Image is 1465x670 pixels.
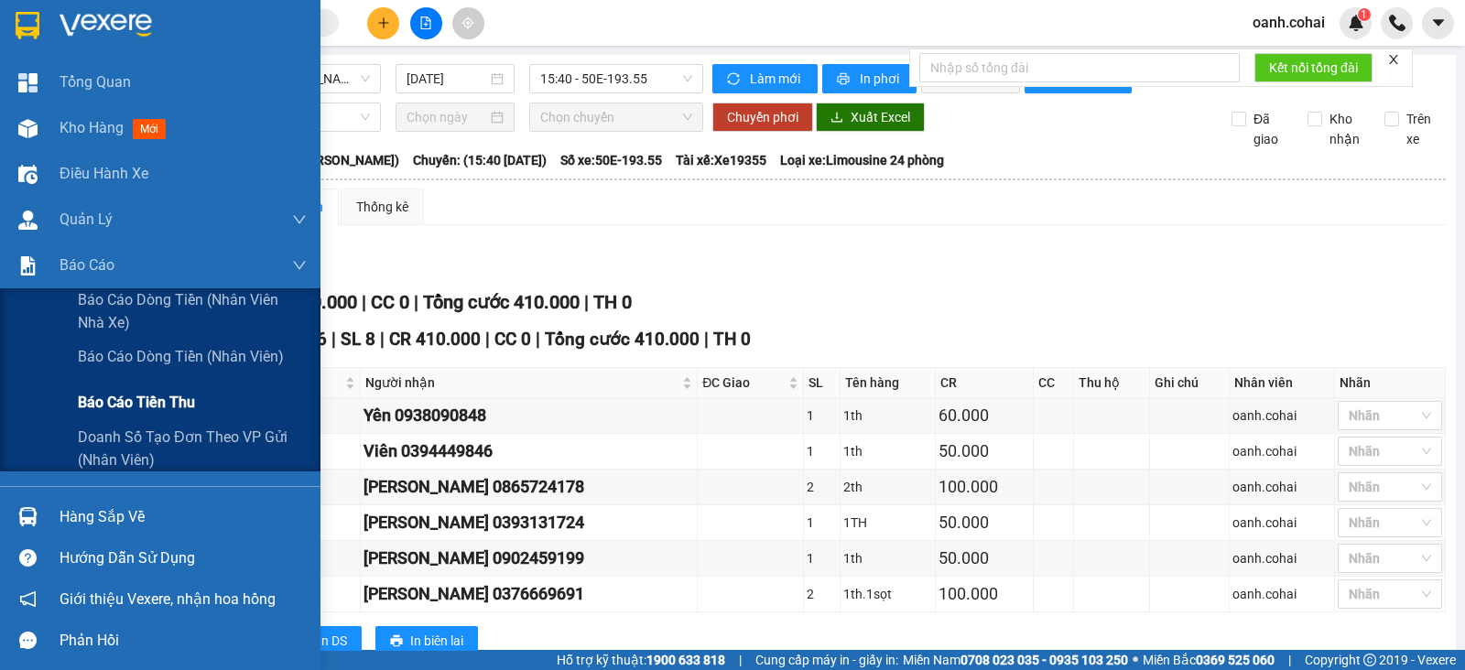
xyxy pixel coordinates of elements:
span: Báo cáo [60,254,114,276]
span: ⚪️ [1133,656,1138,664]
th: Nhân viên [1230,368,1334,398]
span: Trên xe [1399,109,1447,149]
span: Doanh số tạo đơn theo VP gửi (nhân viên) [78,426,307,471]
button: Chuyển phơi [712,103,813,132]
span: Tài xế: Xe19355 [676,150,766,170]
button: caret-down [1422,7,1454,39]
div: 1 [807,513,837,533]
div: 60.000 [939,403,1030,428]
button: printerIn phơi [822,64,917,93]
th: Tên hàng [841,368,936,398]
input: 12/08/2025 [407,69,488,89]
div: 1th [843,405,932,426]
th: Thu hộ [1074,368,1150,398]
button: file-add [410,7,442,39]
span: Tổng cước 410.000 [545,329,700,350]
span: TH 0 [713,329,751,350]
strong: 1900 633 818 [646,653,725,667]
div: oanh.cohai [1232,513,1330,533]
div: Thống kê [356,197,408,217]
input: Nhập số tổng đài [919,53,1240,82]
div: 100.000 [939,474,1030,500]
span: Báo cáo dòng tiền (nhân viên) [78,345,284,368]
span: Tổng Quan [60,70,131,93]
span: notification [19,590,37,608]
span: Miền Nam [903,650,1128,670]
strong: 0369 525 060 [1196,653,1275,667]
div: 2 [807,477,837,497]
span: CR 410.000 [389,329,481,350]
div: oanh.cohai [1232,441,1330,461]
div: 1 [807,405,837,426]
div: 1 [807,441,837,461]
span: Kho hàng [60,119,124,136]
span: question-circle [19,549,37,567]
span: download [830,111,843,125]
span: file-add [419,16,432,29]
th: Ghi chú [1150,368,1231,398]
span: Đã giao [1246,109,1294,149]
div: 1th.1sọt [843,584,932,604]
div: 2th [843,477,932,497]
span: caret-down [1430,15,1447,31]
span: Cung cấp máy in - giấy in: [755,650,898,670]
span: printer [390,634,403,649]
span: ĐC Giao [702,373,785,393]
img: logo-vxr [16,12,39,39]
div: Viên 0394449846 [364,438,695,464]
span: Miền Bắc [1143,650,1275,670]
span: 15:40 - 50E-193.55 [540,65,691,92]
img: phone-icon [1389,15,1405,31]
strong: 0708 023 035 - 0935 103 250 [960,653,1128,667]
div: Yên 0938090848 [364,403,695,428]
img: solution-icon [18,256,38,276]
img: warehouse-icon [18,507,38,526]
span: printer [837,72,852,87]
span: Loại xe: Limousine 24 phòng [780,150,944,170]
span: Xuất Excel [851,107,910,127]
button: downloadXuất Excel [816,103,925,132]
span: Kho nhận [1322,109,1370,149]
img: icon-new-feature [1348,15,1364,31]
div: [PERSON_NAME] 0376669691 [364,581,695,607]
div: Phản hồi [60,627,307,654]
button: plus [367,7,399,39]
th: CC [1034,368,1073,398]
div: 50.000 [939,438,1030,464]
span: copyright [1363,654,1376,666]
span: oanh.cohai [1238,11,1340,34]
th: SL [804,368,841,398]
span: mới [133,119,166,139]
span: | [739,650,742,670]
span: Báo cáo tiền thu [78,391,195,414]
span: | [362,291,366,313]
img: dashboard-icon [18,73,38,92]
span: Quản Lý [60,208,113,231]
span: In biên lai [410,631,463,651]
button: Kết nối tổng đài [1254,53,1373,82]
span: aim [461,16,474,29]
span: In phơi [860,69,902,89]
span: Chọn chuyến [540,103,691,131]
div: 50.000 [939,510,1030,535]
span: | [1288,650,1291,670]
span: | [485,329,490,350]
div: Hàng sắp về [60,503,307,531]
div: [PERSON_NAME] 0865724178 [364,474,695,500]
span: Tổng cước 410.000 [423,291,580,313]
span: Giới thiệu Vexere, nhận hoa hồng [60,588,276,611]
button: printerIn DS [283,626,362,655]
span: TH 0 [593,291,632,313]
span: close [1387,53,1400,66]
img: warehouse-icon [18,211,38,230]
span: In DS [318,631,347,651]
span: | [380,329,385,350]
div: 2 [807,584,837,604]
div: oanh.cohai [1232,477,1330,497]
div: 50.000 [939,546,1030,571]
div: Hướng dẫn sử dụng [60,545,307,572]
span: Kết nối tổng đài [1269,58,1358,78]
button: syncLàm mới [712,64,818,93]
input: Chọn ngày [407,107,488,127]
div: 1TH [843,513,932,533]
